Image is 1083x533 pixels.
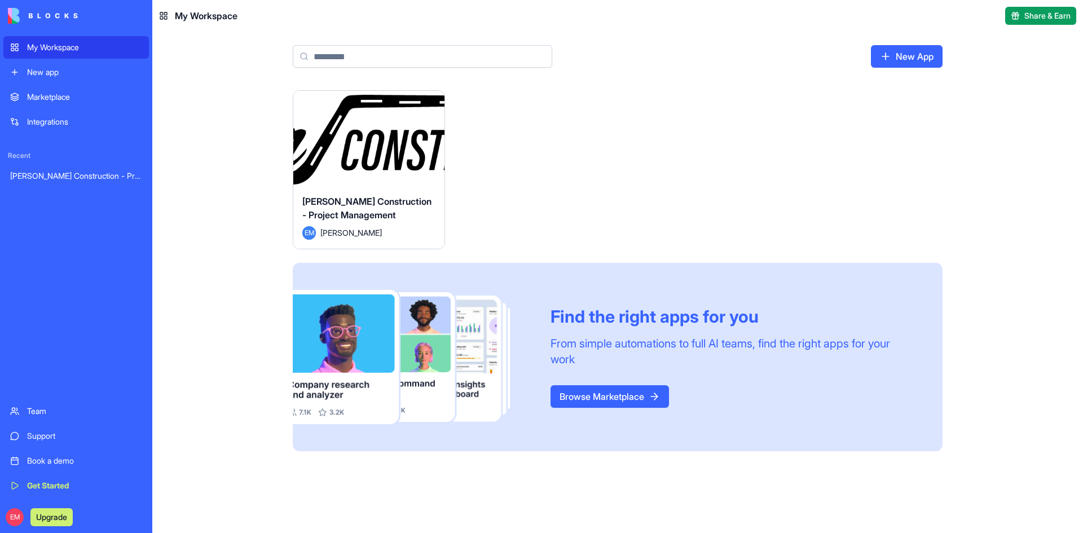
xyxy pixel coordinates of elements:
a: New app [3,61,149,83]
span: [PERSON_NAME] [320,227,382,239]
button: Upgrade [30,508,73,526]
span: My Workspace [175,9,237,23]
span: [PERSON_NAME] Construction - Project Management [302,196,432,221]
div: Support [27,430,142,442]
a: Upgrade [30,511,73,522]
div: Find the right apps for you [551,306,915,327]
button: Share & Earn [1005,7,1076,25]
img: logo [8,8,78,24]
span: EM [302,226,316,240]
a: Team [3,400,149,422]
a: My Workspace [3,36,149,59]
a: Support [3,425,149,447]
div: Marketplace [27,91,142,103]
span: EM [6,508,24,526]
div: Integrations [27,116,142,127]
div: My Workspace [27,42,142,53]
a: Book a demo [3,450,149,472]
a: New App [871,45,943,68]
div: Book a demo [27,455,142,466]
div: Get Started [27,480,142,491]
a: Marketplace [3,86,149,108]
div: From simple automations to full AI teams, find the right apps for your work [551,336,915,367]
a: [PERSON_NAME] Construction - Project ManagementEM[PERSON_NAME] [293,90,445,249]
span: Recent [3,151,149,160]
div: New app [27,67,142,78]
a: [PERSON_NAME] Construction - Project Management [3,165,149,187]
div: Team [27,406,142,417]
a: Browse Marketplace [551,385,669,408]
img: Frame_181_egmpey.png [293,290,532,425]
a: Get Started [3,474,149,497]
a: Integrations [3,111,149,133]
div: [PERSON_NAME] Construction - Project Management [10,170,142,182]
span: Share & Earn [1024,10,1071,21]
